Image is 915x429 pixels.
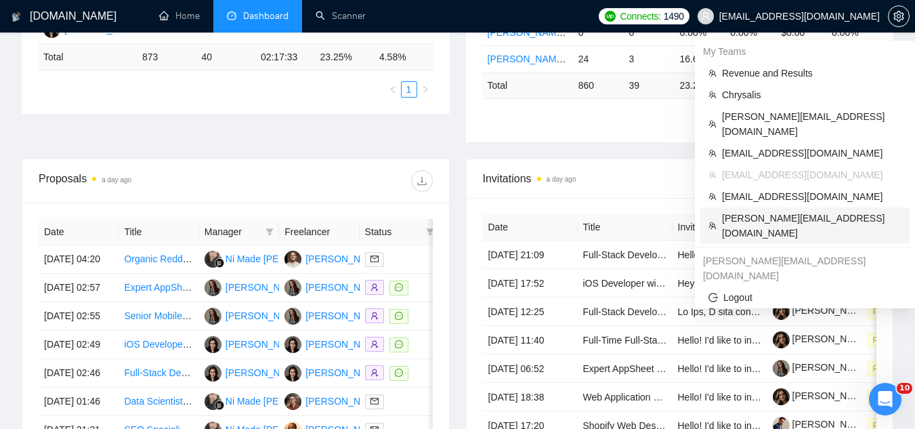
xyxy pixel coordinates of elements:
span: Pending [868,390,908,405]
th: Manager [199,219,279,245]
a: VB[PERSON_NAME] [205,310,303,321]
span: [EMAIL_ADDRESS][DOMAIN_NAME] [722,167,901,182]
span: user-add [370,283,379,291]
button: right [417,81,433,98]
span: 1490 [664,9,684,24]
img: MS [284,393,301,410]
li: 1 [401,81,417,98]
a: AP[PERSON_NAME] [284,338,383,349]
th: Date [39,219,119,245]
span: team [708,120,717,128]
span: [EMAIL_ADDRESS][DOMAIN_NAME] [722,189,901,204]
td: iOS Developer with UX/UI skills to Audit Health & Longevity App UX and Design [119,331,198,359]
a: Full-Time Full-Stack Developer for SaaS Business [583,335,794,346]
td: 873 [137,44,196,70]
img: VB [205,308,221,325]
span: [EMAIL_ADDRESS][DOMAIN_NAME] [722,146,901,161]
a: VB[PERSON_NAME] [284,310,383,321]
span: team [708,91,717,99]
img: AP [205,365,221,382]
a: Web Application Enhancements and Fixes [583,392,761,403]
a: Data Scientist - Marketing Test & Measurement [124,396,322,407]
div: [PERSON_NAME] [305,337,383,352]
span: Dashboard [243,10,289,22]
a: Senior Mobile Frontend Programmer for React Ionic App [124,310,360,321]
a: Expert AppSheet Debugging Session [583,363,739,374]
a: MS[PERSON_NAME] [284,395,383,406]
td: Expert AppSheet Debugging Session [578,354,673,383]
span: logout [708,293,718,302]
td: [DATE] 21:09 [483,241,578,269]
a: AP[PERSON_NAME] [43,23,142,34]
button: setting [888,5,910,27]
div: [PERSON_NAME] [305,365,383,380]
td: [DATE] 11:40 [483,326,578,354]
span: mail [370,397,379,405]
td: [DATE] 18:38 [483,383,578,411]
img: NM [205,251,221,268]
a: AP[PERSON_NAME] [205,338,303,349]
a: 1 [402,82,417,97]
span: team [708,222,717,230]
td: [DATE] 06:52 [483,354,578,383]
span: Pending [868,333,908,348]
button: download [411,170,433,192]
a: NMNi Made [PERSON_NAME] [205,253,341,264]
th: Date [483,214,578,241]
span: 10 [897,383,912,394]
span: Chrysalis [722,87,901,102]
img: AP [284,336,301,353]
div: [PERSON_NAME] [226,280,303,295]
td: Total [38,44,137,70]
a: VB[PERSON_NAME] [205,281,303,292]
span: filter [265,228,274,236]
td: Web Application Enhancements and Fixes [578,383,673,411]
a: VB[PERSON_NAME] [284,281,383,292]
div: My Teams [695,41,915,62]
td: Full-Stack Developer for Peer-to-Peer Rental App MVP [119,359,198,388]
a: homeHome [159,10,200,22]
a: Pending [868,334,914,345]
a: Expert AppSheet Debugging Session [124,282,280,293]
span: message [395,283,403,291]
li: Previous Page [385,81,401,98]
td: Full-Stack Developer for Peer-to-Peer Rental App MVP [578,241,673,269]
span: team [708,69,717,77]
th: Invitation Letter [673,214,767,241]
th: Title [578,214,673,241]
img: c1BuND3VkBVuWntuf0lJmTgdyakNMrBjeKnbp8xPJ6aPYAP9U1acCCSoLCuHgne329 [773,303,790,320]
img: gigradar-bm.png [215,258,224,268]
span: [PERSON_NAME][EMAIL_ADDRESS][DOMAIN_NAME] [722,109,901,139]
div: [PERSON_NAME] [305,308,383,323]
img: gigradar-bm.png [215,401,224,410]
span: user [701,12,710,21]
td: [DATE] 12:25 [483,298,578,326]
td: 40 [196,44,255,70]
span: setting [889,11,909,22]
span: download [412,176,432,186]
td: [DATE] 02:57 [39,274,119,302]
td: [DATE] 17:52 [483,269,578,298]
iframe: Intercom live chat [869,383,901,415]
div: [PERSON_NAME] [226,308,303,323]
time: a day ago [547,176,576,183]
span: filter [426,228,434,236]
div: [PERSON_NAME] [305,251,383,266]
span: user-add [370,312,379,320]
span: [PERSON_NAME][EMAIL_ADDRESS][DOMAIN_NAME] [722,211,901,241]
td: 39 [624,72,675,98]
td: 3 [624,45,675,72]
td: 23.26 % [674,72,725,98]
a: [PERSON_NAME] [773,390,870,401]
td: 16.67% [674,45,725,72]
span: user-add [370,340,379,348]
th: Freelancer [279,219,359,245]
span: message [395,369,403,377]
button: left [385,81,401,98]
div: [PERSON_NAME] [305,280,383,295]
a: Organic Reddit Specialist + Ghost Writer [124,253,294,264]
td: 4.58 % [374,44,433,70]
td: Senior Mobile Frontend Programmer for React Ionic App [119,302,198,331]
a: iOS Developer with UX/UI skills to Audit Health & Longevity App UX and Design [124,339,458,350]
a: Pending [868,363,914,373]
